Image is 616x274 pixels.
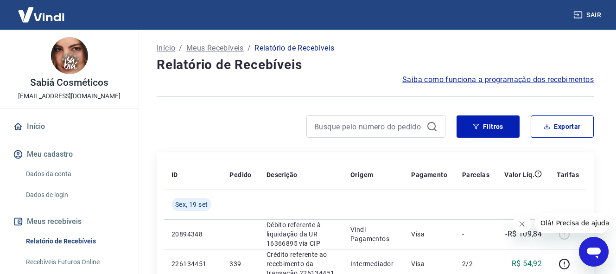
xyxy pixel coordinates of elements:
p: - [462,229,489,239]
button: Filtros [457,115,520,138]
p: Valor Líq. [504,170,534,179]
p: R$ 54,92 [512,258,542,269]
p: Origem [350,170,373,179]
p: Intermediador [350,259,396,268]
a: Dados de login [22,185,127,204]
p: Débito referente à liquidação da UR 16366895 via CIP [267,220,336,248]
p: -R$ 109,84 [505,229,542,240]
p: Tarifas [557,170,579,179]
p: Sabiá Cosméticos [30,78,108,88]
p: Parcelas [462,170,489,179]
button: Meu cadastro [11,144,127,165]
img: Vindi [11,0,71,29]
p: Relatório de Recebíveis [254,43,334,54]
a: Saiba como funciona a programação dos recebimentos [402,74,594,85]
p: ID [171,170,178,179]
a: Início [157,43,175,54]
button: Exportar [531,115,594,138]
p: Pedido [229,170,251,179]
button: Meus recebíveis [11,211,127,232]
p: Vindi Pagamentos [350,225,396,243]
iframe: Fechar mensagem [513,215,531,233]
a: Relatório de Recebíveis [22,232,127,251]
a: Meus Recebíveis [186,43,244,54]
p: [EMAIL_ADDRESS][DOMAIN_NAME] [18,91,121,101]
h4: Relatório de Recebíveis [157,56,594,74]
p: 226134451 [171,259,215,268]
p: / [248,43,251,54]
p: 20894348 [171,229,215,239]
img: c3abaac7-3171-47f3-a8f5-2be6e1473c9c.jpeg [51,37,88,74]
button: Sair [572,6,605,24]
iframe: Botão para abrir a janela de mensagens [579,237,609,267]
p: Descrição [267,170,298,179]
p: 2/2 [462,259,489,268]
p: Visa [411,259,447,268]
p: Visa [411,229,447,239]
p: Pagamento [411,170,447,179]
input: Busque pelo número do pedido [314,120,423,134]
span: Sex, 19 set [175,200,208,209]
a: Recebíveis Futuros Online [22,253,127,272]
span: Olá! Precisa de ajuda? [6,6,78,14]
p: 339 [229,259,251,268]
a: Dados da conta [22,165,127,184]
iframe: Mensagem da empresa [535,213,609,233]
p: / [179,43,182,54]
a: Início [11,116,127,137]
